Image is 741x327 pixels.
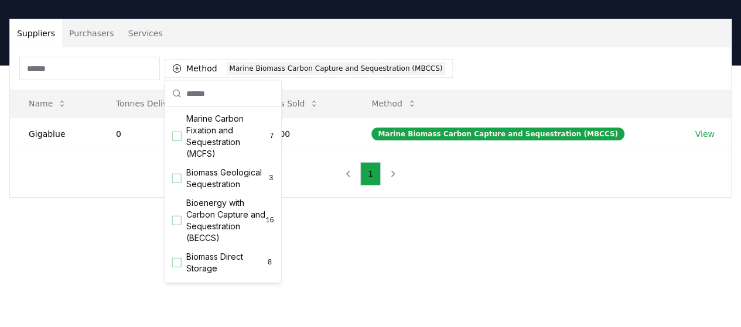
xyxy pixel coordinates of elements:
[186,197,266,244] span: Bioenergy with Carbon Capture and Sequestration (BECCS)
[165,59,453,78] button: MethodMarine Biomass Carbon Capture and Sequestration (MBCCS)
[19,92,76,115] button: Name
[360,162,381,185] button: 1
[10,19,62,47] button: Suppliers
[62,19,121,47] button: Purchasers
[186,113,270,160] span: Marine Carbon Fixation and Sequestration (MCFS)
[268,174,274,183] span: 3
[186,167,268,190] span: Biomass Geological Sequestration
[97,118,237,150] td: 0
[362,92,426,115] button: Method
[121,19,170,47] button: Services
[186,281,265,305] span: Enhanced Weathering
[247,92,328,115] button: Tonnes Sold
[186,251,266,274] span: Biomass Direct Storage
[237,118,353,150] td: 200,000
[269,132,274,141] span: 7
[265,216,274,225] span: 16
[10,118,97,150] td: Gigablue
[695,128,714,140] a: View
[107,92,210,115] button: Tonnes Delivered
[227,62,446,75] div: Marine Biomass Carbon Capture and Sequestration (MBCCS)
[371,128,624,140] div: Marine Biomass Carbon Capture and Sequestration (MBCCS)
[266,258,274,267] span: 8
